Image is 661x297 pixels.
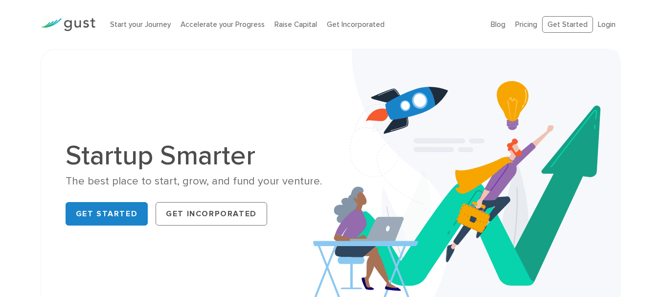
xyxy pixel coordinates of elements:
[598,20,615,29] a: Login
[181,20,265,29] a: Accelerate your Progress
[491,20,505,29] a: Blog
[66,142,323,169] h1: Startup Smarter
[515,20,537,29] a: Pricing
[542,16,593,33] a: Get Started
[110,20,171,29] a: Start your Journey
[41,18,95,31] img: Gust Logo
[66,202,148,226] a: Get Started
[156,202,267,226] a: Get Incorporated
[327,20,385,29] a: Get Incorporated
[274,20,317,29] a: Raise Capital
[66,174,323,188] div: The best place to start, grow, and fund your venture.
